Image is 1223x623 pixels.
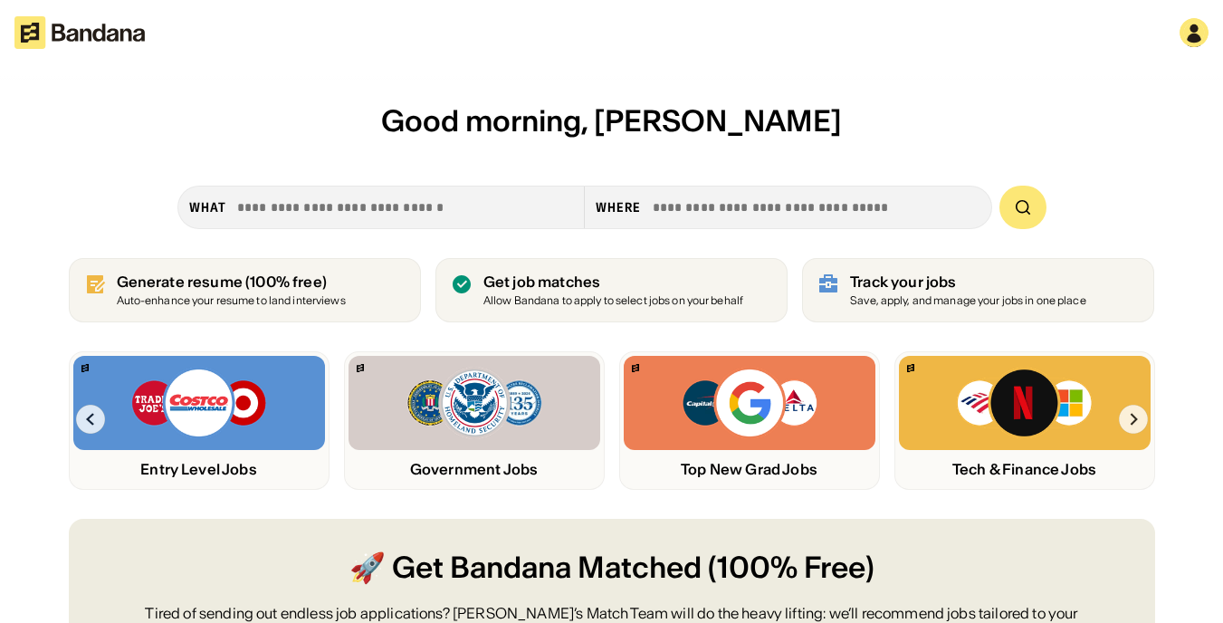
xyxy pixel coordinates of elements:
span: Good morning, [PERSON_NAME] [381,102,842,139]
img: Bank of America, Netflix, Microsoft logos [956,367,1093,439]
img: Bandana logo [907,364,914,372]
div: Tech & Finance Jobs [899,461,1151,478]
div: Top New Grad Jobs [624,461,875,478]
div: Generate resume [117,273,346,291]
img: Bandana logo [357,364,364,372]
a: Track your jobs Save, apply, and manage your jobs in one place [802,258,1154,322]
span: 🚀 Get Bandana Matched [349,548,702,589]
a: Get job matches Allow Bandana to apply to select jobs on your behalf [435,258,788,322]
div: Get job matches [483,273,743,291]
img: Capital One, Google, Delta logos [681,367,818,439]
span: (100% free) [245,273,327,291]
a: Bandana logoCapital One, Google, Delta logosTop New Grad Jobs [619,351,880,490]
div: Government Jobs [349,461,600,478]
img: Trader Joe’s, Costco, Target logos [130,367,268,439]
div: Allow Bandana to apply to select jobs on your behalf [483,295,743,307]
a: Bandana logoBank of America, Netflix, Microsoft logosTech & Finance Jobs [894,351,1155,490]
img: Right Arrow [1119,405,1148,434]
img: Left Arrow [76,405,105,434]
a: Bandana logoTrader Joe’s, Costco, Target logosEntry Level Jobs [69,351,330,490]
img: Bandana logotype [14,16,145,49]
div: Track your jobs [850,273,1086,291]
a: Generate resume (100% free)Auto-enhance your resume to land interviews [69,258,421,322]
div: Auto-enhance your resume to land interviews [117,295,346,307]
img: FBI, DHS, MWRD logos [406,367,543,439]
img: Bandana logo [81,364,89,372]
img: Bandana logo [632,364,639,372]
div: Entry Level Jobs [73,461,325,478]
div: Where [596,199,642,216]
div: what [189,199,226,216]
span: (100% Free) [708,548,874,589]
div: Save, apply, and manage your jobs in one place [850,295,1086,307]
a: Bandana logoFBI, DHS, MWRD logosGovernment Jobs [344,351,605,490]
